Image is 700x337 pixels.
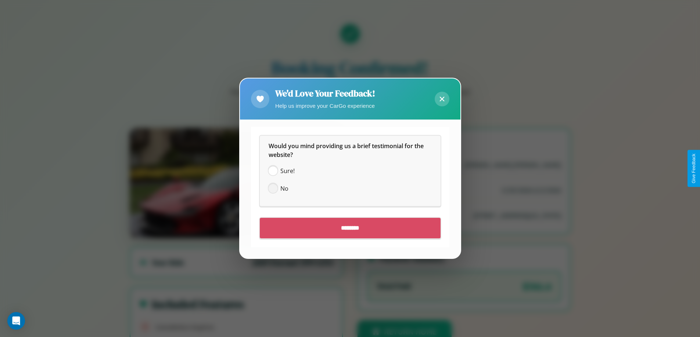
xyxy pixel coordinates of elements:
[691,154,696,183] div: Give Feedback
[275,87,375,99] h2: We'd Love Your Feedback!
[7,312,25,330] div: Open Intercom Messenger
[269,142,425,159] span: Would you mind providing us a brief testimonial for the website?
[280,167,295,176] span: Sure!
[280,184,288,193] span: No
[275,101,375,111] p: Help us improve your CarGo experience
